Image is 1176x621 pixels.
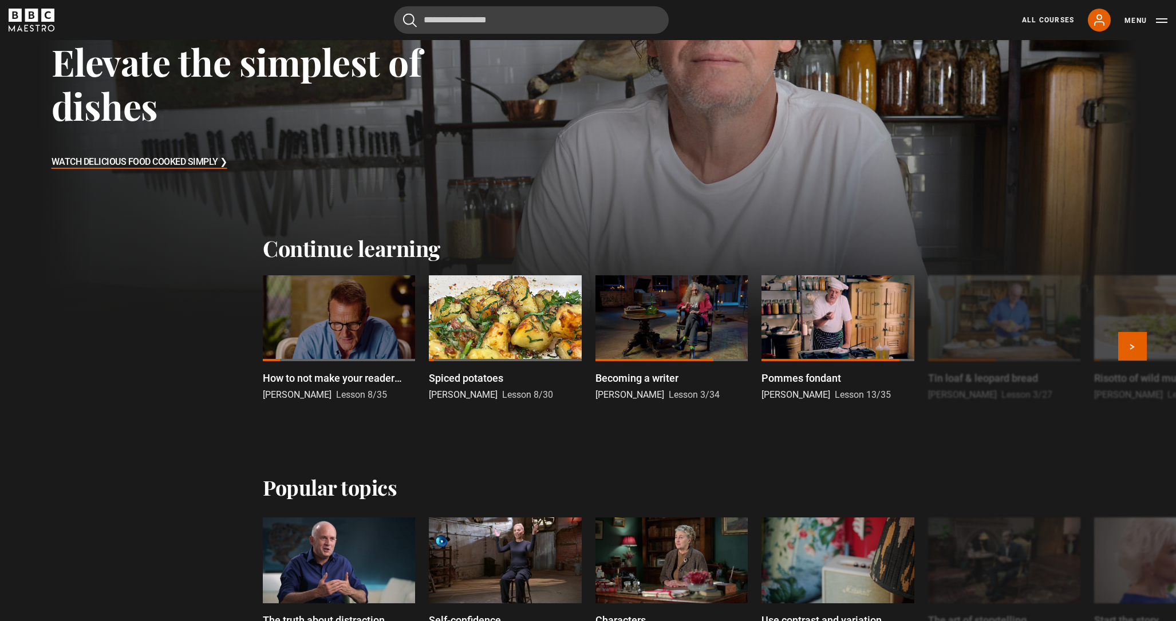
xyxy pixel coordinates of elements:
button: Submit the search query [403,13,417,27]
a: Pommes fondant [PERSON_NAME] Lesson 13/35 [761,275,914,402]
span: [PERSON_NAME] [1094,389,1163,400]
span: Lesson 3/27 [1001,389,1052,400]
p: Becoming a writer [595,370,678,386]
p: Pommes fondant [761,370,841,386]
span: Lesson 8/35 [336,389,387,400]
p: How to not make your reader seasick [263,370,415,386]
span: [PERSON_NAME] [595,389,664,400]
span: [PERSON_NAME] [429,389,498,400]
h2: Continue learning [263,235,913,262]
a: Spiced potatoes [PERSON_NAME] Lesson 8/30 [429,275,581,402]
input: Search [394,6,669,34]
span: Lesson 3/34 [669,389,720,400]
a: Becoming a writer [PERSON_NAME] Lesson 3/34 [595,275,748,402]
h3: Elevate the simplest of dishes [52,39,479,128]
h2: Popular topics [263,475,397,499]
span: [PERSON_NAME] [928,389,997,400]
a: All Courses [1022,15,1074,25]
p: Spiced potatoes [429,370,503,386]
button: Toggle navigation [1124,15,1167,26]
span: [PERSON_NAME] [761,389,830,400]
a: How to not make your reader seasick [PERSON_NAME] Lesson 8/35 [263,275,415,402]
span: Lesson 8/30 [502,389,553,400]
p: Tin loaf & leopard bread [928,370,1038,386]
span: [PERSON_NAME] [263,389,332,400]
a: Tin loaf & leopard bread [PERSON_NAME] Lesson 3/27 [928,275,1080,402]
svg: BBC Maestro [9,9,54,31]
h3: Watch Delicious Food Cooked Simply ❯ [52,154,227,171]
span: Lesson 13/35 [835,389,891,400]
